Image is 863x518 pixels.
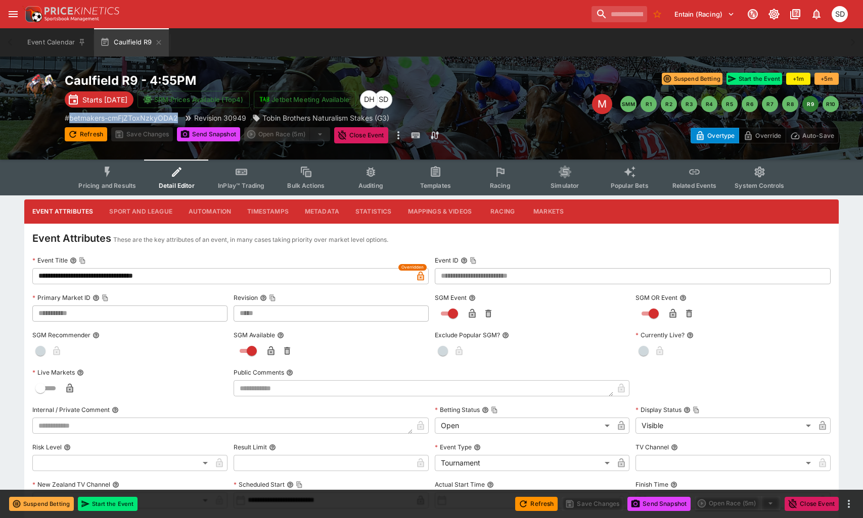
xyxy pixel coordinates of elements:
[420,182,451,189] span: Templates
[113,235,388,245] p: These are the key attributes of an event, in many cases taking priority over market level options.
[470,257,477,264] button: Copy To Clipboard
[744,5,762,23] button: Connected to PK
[286,369,293,376] button: Public Comments
[435,405,480,414] p: Betting Status
[65,113,178,123] p: Copy To Clipboard
[112,406,119,413] button: Internal / Private Comment
[93,332,100,339] button: SGM Recommender
[681,96,697,112] button: R3
[762,96,778,112] button: R7
[474,444,481,451] button: Event Type
[65,127,107,141] button: Refresh
[269,294,276,301] button: Copy To Clipboard
[94,28,169,57] button: Caulfield R9
[32,256,68,265] p: Event Title
[65,73,452,88] h2: Copy To Clipboard
[679,294,687,301] button: SGM OR Event
[802,130,834,141] p: Auto-Save
[234,368,284,377] p: Public Comments
[695,496,781,510] div: split button
[358,182,383,189] span: Auditing
[347,199,400,224] button: Statistics
[832,6,848,22] div: Stuart Dibb
[78,497,138,511] button: Start the Event
[721,96,738,112] button: R5
[180,199,240,224] button: Automation
[671,444,678,451] button: TV Channel
[79,257,86,264] button: Copy To Clipboard
[32,293,90,302] p: Primary Market ID
[469,294,476,301] button: SGM Event
[287,481,294,488] button: Scheduled StartCopy To Clipboard
[93,294,100,301] button: Primary Market IDCopy To Clipboard
[435,480,485,489] p: Actual Start Time
[691,128,839,143] div: Start From
[742,96,758,112] button: R6
[635,293,677,302] p: SGM OR Event
[44,17,99,21] img: Sportsbook Management
[802,96,819,112] button: R9
[661,96,677,112] button: R2
[44,7,119,15] img: PriceKinetics
[627,497,691,511] button: Send Snapshot
[101,199,180,224] button: Sport and League
[138,91,250,108] button: SRM Prices Available (Top4)
[739,128,786,143] button: Override
[64,444,71,451] button: Risk Level
[252,113,389,123] div: Tobin Brothers Naturalism Stakes (G3)
[435,331,500,339] p: Exclude Popular SGM?
[32,480,110,489] p: New Zealand TV Channel
[635,480,668,489] p: Finish Time
[670,481,677,488] button: Finish Time
[32,331,90,339] p: SGM Recommender
[687,332,694,339] button: Currently Live?
[649,6,665,22] button: No Bookmarks
[262,113,389,123] p: Tobin Brothers Naturalism Stakes (G3)
[620,96,839,112] nav: pagination navigation
[9,497,74,511] button: Suspend Betting
[287,182,325,189] span: Bulk Actions
[592,6,647,22] input: search
[491,406,498,413] button: Copy To Clipboard
[786,128,839,143] button: Auto-Save
[786,73,810,85] button: +1m
[635,405,682,414] p: Display Status
[551,182,579,189] span: Simulator
[515,497,558,511] button: Refresh
[234,480,285,489] p: Scheduled Start
[32,232,111,245] h4: Event Attributes
[735,182,784,189] span: System Controls
[461,257,468,264] button: Event IDCopy To Clipboard
[24,73,57,105] img: horse_racing.png
[785,497,839,511] button: Close Event
[525,199,572,224] button: Markets
[159,182,195,189] span: Detail Editor
[82,94,127,105] p: Starts [DATE]
[502,332,509,339] button: Exclude Popular SGM?
[401,264,424,271] span: Overridden
[360,90,378,109] div: Dan Hooper
[726,73,782,85] button: Start the Event
[829,3,851,25] button: Stuart Dibb
[22,4,42,24] img: PriceKinetics Logo
[297,199,347,224] button: Metadata
[254,91,356,108] button: Jetbet Meeting Available
[691,128,739,143] button: Overtype
[482,406,489,413] button: Betting StatusCopy To Clipboard
[259,94,269,105] img: jetbet-logo.svg
[480,199,525,224] button: Racing
[21,28,92,57] button: Event Calendar
[244,127,330,141] div: split button
[707,130,735,141] p: Overtype
[77,369,84,376] button: Live Markets
[755,130,781,141] p: Override
[786,5,804,23] button: Documentation
[641,96,657,112] button: R1
[78,182,136,189] span: Pricing and Results
[807,5,826,23] button: Notifications
[693,406,700,413] button: Copy To Clipboard
[487,481,494,488] button: Actual Start Time
[234,443,267,451] p: Result Limit
[296,481,303,488] button: Copy To Clipboard
[611,182,649,189] span: Popular Bets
